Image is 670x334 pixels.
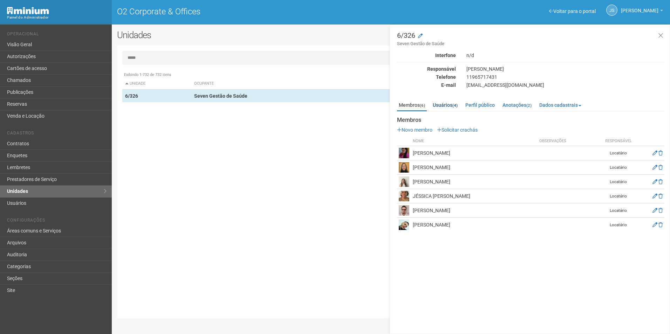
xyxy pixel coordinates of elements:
li: Operacional [7,32,107,39]
a: Perfil público [464,100,497,110]
img: user.png [399,176,409,187]
a: Anotações(2) [501,100,533,110]
h1: O2 Corporate & Offices [117,7,386,16]
small: Seven Gestão de Saúde [397,41,664,47]
div: Exibindo 1-732 de 732 itens [122,72,659,78]
div: Painel do Administrador [7,14,107,21]
a: Dados cadastrais [538,100,583,110]
a: Solicitar crachás [437,127,478,133]
td: Locatário [601,175,636,189]
td: [PERSON_NAME] [411,160,538,175]
td: Locatário [601,189,636,203]
th: Ocupante: activate to sort column ascending [191,78,428,90]
a: Editar membro [652,222,657,228]
a: Voltar para o portal [549,8,596,14]
div: [PERSON_NAME] [461,66,670,72]
img: user.png [399,162,409,173]
td: Locatário [601,160,636,175]
th: Responsável [601,137,636,146]
a: Excluir membro [658,193,663,199]
a: Usuários(4) [431,100,459,110]
a: Editar membro [652,165,657,170]
th: Nome [411,137,538,146]
img: user.png [399,148,409,158]
a: Modificar a unidade [418,33,423,40]
img: user.png [399,220,409,230]
a: Excluir membro [658,165,663,170]
a: Excluir membro [658,179,663,185]
h2: Unidades [117,30,339,40]
small: (4) [452,103,458,108]
li: Cadastros [7,131,107,138]
a: Membros(6) [397,100,427,111]
td: [PERSON_NAME] [411,218,538,232]
img: user.png [399,205,409,216]
small: (6) [420,103,425,108]
div: Telefone [392,74,461,80]
div: Responsável [392,66,461,72]
a: Editar membro [652,150,657,156]
img: Minium [7,7,49,14]
div: 11965717431 [461,74,670,80]
a: Excluir membro [658,222,663,228]
a: JS [606,5,617,16]
div: E-mail [392,82,461,88]
td: [PERSON_NAME] [411,175,538,189]
td: Locatário [601,146,636,160]
a: Editar membro [652,193,657,199]
h3: 6/326 [397,32,664,47]
a: [PERSON_NAME] [621,9,663,14]
strong: Membros [397,117,664,123]
img: user.png [399,191,409,201]
th: Observações [538,137,601,146]
div: [EMAIL_ADDRESS][DOMAIN_NAME] [461,82,670,88]
li: Configurações [7,218,107,225]
a: Excluir membro [658,208,663,213]
span: Jeferson Souza [621,1,658,13]
div: n/d [461,52,670,58]
a: Editar membro [652,208,657,213]
td: [PERSON_NAME] [411,203,538,218]
td: Locatário [601,203,636,218]
td: [PERSON_NAME] [411,146,538,160]
td: Locatário [601,218,636,232]
a: Excluir membro [658,150,663,156]
strong: 6/326 [125,93,138,99]
a: Editar membro [652,179,657,185]
strong: Seven Gestão de Saúde [194,93,247,99]
a: Novo membro [397,127,432,133]
td: JÉSSICA [PERSON_NAME] [411,189,538,203]
div: Interfone [392,52,461,58]
th: Unidade: activate to sort column descending [122,78,191,90]
small: (2) [526,103,532,108]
